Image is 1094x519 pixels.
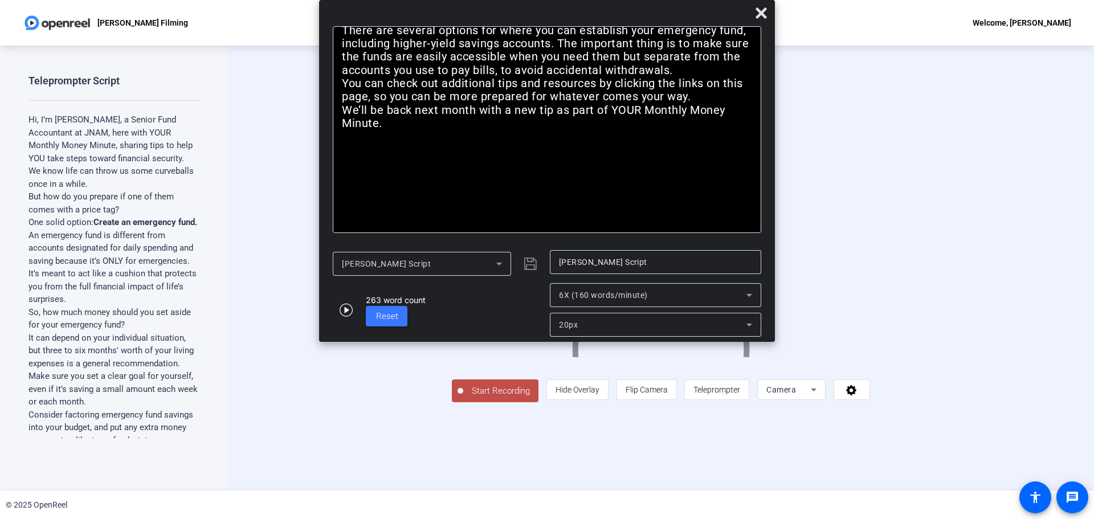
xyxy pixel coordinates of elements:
p: It’s meant to act like a cushion that protects you from the full financial impact of life’s surpr... [28,267,199,306]
p: Consider factoring emergency fund savings into your budget, and put any extra money you receive, ... [28,408,199,460]
p: There are several options for where you can establish your emergency fund, including higher-yield... [342,24,752,77]
p: We’ll be back next month with a new tip as part of YOUR Monthly Money Minute. [342,104,752,130]
span: Hide Overlay [556,385,599,394]
span: 6X (160 words/minute) [559,291,648,300]
span: Teleprompter [693,385,740,394]
p: It can depend on your individual situation, but three to six months' worth of your living expense... [28,332,199,370]
span: [PERSON_NAME] Script [342,259,431,268]
span: Flip Camera [626,385,668,394]
p: One solid option: [28,216,199,229]
input: Title [559,255,752,269]
mat-icon: message [1066,491,1079,504]
p: [PERSON_NAME] Filming [97,16,188,30]
p: Hi, I’m [PERSON_NAME], a Senior Fund Accountant at JNAM, here with YOUR Monthly Money Minute, sha... [28,113,199,165]
button: Reset [366,306,407,326]
strong: Create an emergency fund. [93,217,197,227]
span: Start Recording [463,385,538,398]
p: Make sure you set a clear goal for yourself, even if it’s saving a small amount each week or each... [28,370,199,408]
span: 20px [559,320,578,329]
p: But how do you prepare if one of them comes with a price tag? [28,190,199,216]
p: We know life can throw us some curveballs once in a while. [28,165,199,190]
span: Reset [376,311,398,321]
p: You can check out additional tips and resources by clicking the links on this page, so you can be... [342,77,752,104]
span: Camera [766,385,796,394]
div: Welcome, [PERSON_NAME] [973,16,1071,30]
img: OpenReel logo [23,11,92,34]
div: Teleprompter Script [28,74,120,88]
mat-icon: accessibility [1028,491,1042,504]
p: An emergency fund is different from accounts designated for daily spending and saving because it’... [28,229,199,268]
div: 263 word count [366,294,426,306]
div: © 2025 OpenReel [6,499,67,511]
p: So, how much money should you set aside for your emergency fund? [28,306,199,332]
